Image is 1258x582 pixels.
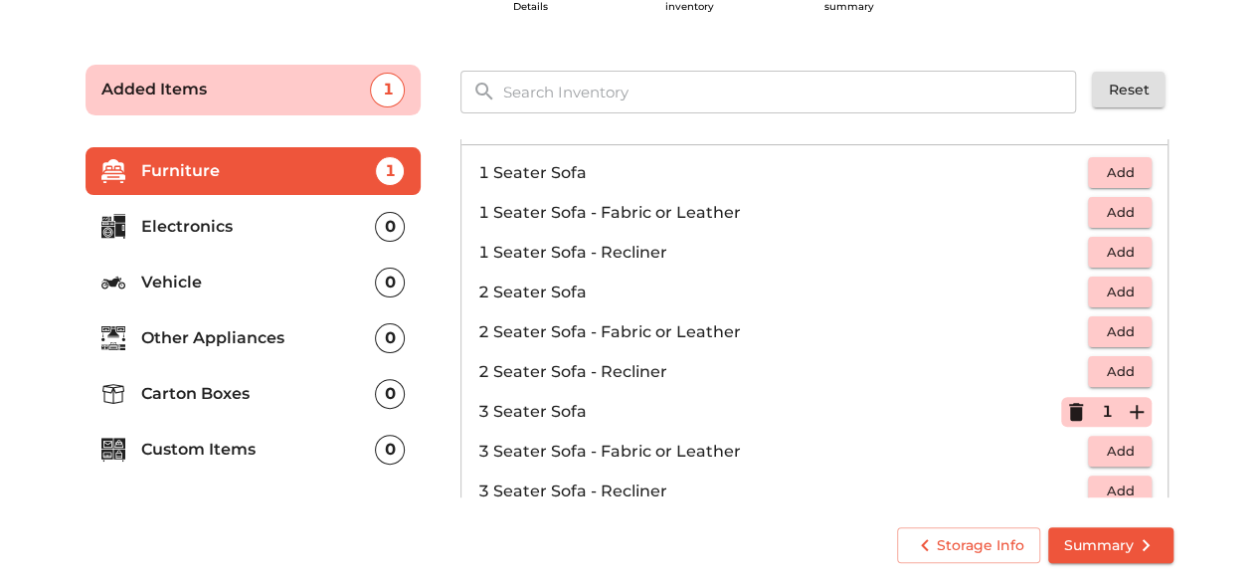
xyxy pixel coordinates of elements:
span: Add [1098,320,1142,343]
div: 0 [375,268,405,297]
p: 1 [1101,400,1112,424]
span: Storage Info [913,533,1024,558]
p: Vehicle [141,271,376,294]
p: 1 Seater Sofa - Recliner [477,241,1088,265]
div: 1 [375,156,405,186]
p: 2 Seater Sofa - Fabric or Leather [477,320,1088,344]
p: 3 Seater Sofa - Fabric or Leather [477,440,1088,464]
button: Add [1088,436,1152,467]
button: Add [1088,237,1152,268]
button: Add [1088,476,1152,506]
span: Add [1098,281,1142,303]
div: 1 [370,73,405,107]
p: 1 Seater Sofa - Fabric or Leather [477,201,1088,225]
p: 2 Seater Sofa [477,281,1088,304]
p: Other Appliances [141,326,376,350]
p: 2 Seater Sofa - Recliner [477,360,1088,384]
button: Delete Item [1061,397,1091,427]
p: Furniture [141,159,376,183]
button: Storage Info [897,527,1040,564]
button: Add [1088,356,1152,387]
input: Search Inventory [490,71,1090,113]
span: Add [1098,161,1142,184]
button: Add [1088,157,1152,188]
button: Add Item [1122,397,1152,427]
span: Add [1098,360,1142,383]
span: Reset [1108,78,1149,102]
button: Add [1088,197,1152,228]
button: Add [1088,316,1152,347]
p: Custom Items [141,438,376,462]
span: Add [1098,440,1142,463]
span: Add [1098,201,1142,224]
div: 0 [375,212,405,242]
p: Electronics [141,215,376,239]
span: Add [1098,241,1142,264]
div: 0 [375,435,405,465]
button: Summary [1048,527,1173,564]
p: Carton Boxes [141,382,376,406]
button: Reset [1092,72,1165,108]
p: Added Items [101,78,371,101]
button: Add [1088,277,1152,307]
p: 3 Seater Sofa - Recliner [477,480,1088,503]
span: Add [1098,480,1142,502]
div: 0 [375,323,405,353]
div: 0 [375,379,405,409]
span: Summary [1064,533,1158,558]
p: 3 Seater Sofa [477,400,1061,424]
p: 1 Seater Sofa [477,161,1088,185]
